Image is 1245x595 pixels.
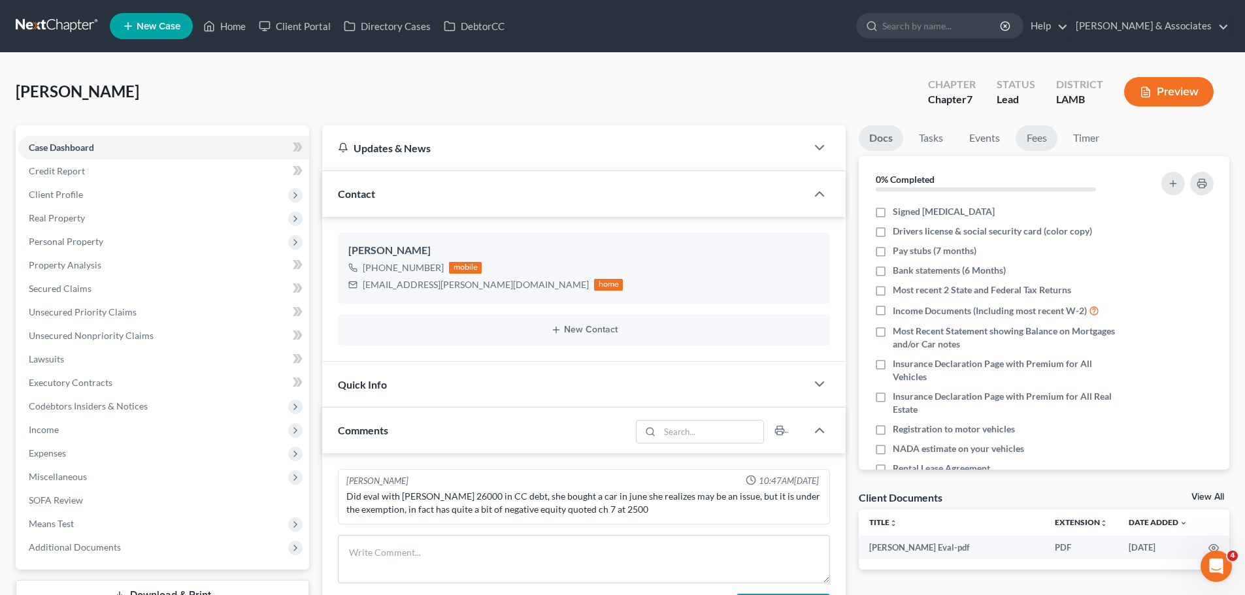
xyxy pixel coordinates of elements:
span: Bank statements (6 Months) [893,264,1006,277]
span: Case Dashboard [29,142,94,153]
div: Status [997,77,1035,92]
span: Unsecured Nonpriority Claims [29,330,154,341]
div: Updates & News [338,141,791,155]
span: Property Analysis [29,259,101,270]
span: Real Property [29,212,85,223]
div: [PERSON_NAME] [348,243,820,259]
a: Date Added expand_more [1129,517,1187,527]
div: [EMAIL_ADDRESS][PERSON_NAME][DOMAIN_NAME] [363,278,589,291]
div: Chapter [928,92,976,107]
a: Tasks [908,125,954,151]
span: Drivers license & social security card (color copy) [893,225,1092,238]
span: 10:47AM[DATE] [759,475,819,487]
td: [PERSON_NAME] Eval-pdf [859,536,1044,559]
a: Docs [859,125,903,151]
span: Secured Claims [29,283,91,294]
span: Lawsuits [29,353,64,364]
span: Most recent 2 State and Federal Tax Returns [893,283,1071,297]
a: View All [1191,492,1224,502]
a: [PERSON_NAME] & Associates [1069,14,1229,38]
strong: 0% Completed [876,174,935,185]
span: Insurance Declaration Page with Premium for All Vehicles [893,357,1125,383]
a: Credit Report [18,159,309,183]
span: Most Recent Statement showing Balance on Mortgages and/or Car notes [893,325,1125,351]
span: Contact [338,187,375,200]
span: Rental Lease Agreement [893,462,990,475]
a: Case Dashboard [18,136,309,159]
span: Insurance Declaration Page with Premium for All Real Estate [893,390,1125,416]
a: Executory Contracts [18,371,309,394]
i: unfold_more [1100,519,1108,527]
span: Comments [338,424,388,436]
div: [PHONE_NUMBER] [363,261,444,274]
a: DebtorCC [437,14,511,38]
a: Secured Claims [18,277,309,300]
div: mobile [449,262,482,274]
iframe: Intercom live chat [1201,551,1232,582]
div: Lead [997,92,1035,107]
span: Credit Report [29,165,85,176]
a: Directory Cases [337,14,437,38]
span: Income [29,424,59,435]
span: Unsecured Priority Claims [29,306,137,317]
div: LAMB [1056,92,1103,107]
a: Unsecured Priority Claims [18,300,309,324]
div: Did eval with [PERSON_NAME] 26000 in CC debt, she bought a car in june she realizes may be an iss... [346,490,822,516]
a: Home [197,14,252,38]
span: Signed [MEDICAL_DATA] [893,205,995,218]
span: Means Test [29,518,74,529]
span: 7 [967,93,972,105]
div: Chapter [928,77,976,92]
a: Lawsuits [18,347,309,371]
span: Personal Property [29,236,103,247]
span: [PERSON_NAME] [16,82,139,101]
i: unfold_more [889,519,897,527]
span: 4 [1227,551,1238,561]
a: Titleunfold_more [869,517,897,527]
span: Codebtors Insiders & Notices [29,400,148,411]
td: PDF [1044,536,1118,559]
span: Registration to motor vehicles [893,423,1015,436]
span: Pay stubs (7 months) [893,244,976,257]
span: Quick Info [338,378,387,391]
td: [DATE] [1118,536,1198,559]
a: Help [1024,14,1068,38]
span: Executory Contracts [29,377,112,388]
div: District [1056,77,1103,92]
span: SOFA Review [29,494,83,506]
span: Expenses [29,447,66,458]
button: New Contact [348,325,820,335]
a: Timer [1063,125,1110,151]
a: Fees [1016,125,1057,151]
span: NADA estimate on your vehicles [893,442,1024,455]
input: Search... [660,421,764,443]
a: Events [959,125,1010,151]
a: SOFA Review [18,489,309,512]
a: Client Portal [252,14,337,38]
span: Additional Documents [29,541,121,553]
a: Extensionunfold_more [1055,517,1108,527]
a: Property Analysis [18,253,309,277]
i: expand_more [1180,519,1187,527]
div: home [594,279,623,291]
span: Miscellaneous [29,471,87,482]
input: Search by name... [882,14,1002,38]
span: Income Documents (Including most recent W-2) [893,304,1087,317]
a: Unsecured Nonpriority Claims [18,324,309,347]
span: New Case [137,22,180,31]
div: Client Documents [859,490,942,504]
span: Client Profile [29,189,83,200]
button: Preview [1124,77,1214,106]
div: [PERSON_NAME] [346,475,408,487]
